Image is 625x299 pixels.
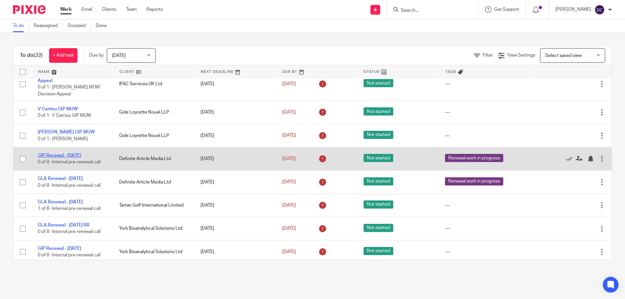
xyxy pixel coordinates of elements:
img: Pixie [13,5,46,14]
span: 0 of 8 · Internal pre-renewal call [38,183,101,188]
span: [DATE] [282,82,296,86]
span: Select saved view [545,53,582,58]
span: Tags [445,70,456,74]
span: Not started [364,200,393,209]
span: 0 of 8 · Internal pre-renewal call [38,230,101,234]
td: Gide Loyrette Nouel LLP [113,101,194,124]
div: --- [445,109,524,116]
a: Email [81,6,92,13]
span: Renewal work in progress [445,154,503,162]
span: 1 of 8 · Internal pre-renewal call [38,206,101,211]
td: Definite Article Media Ltd [113,147,194,170]
td: Definite Article Media Ltd [113,170,194,194]
a: GLA Renewal - [DATE] RR [38,223,90,227]
span: [DATE] [282,133,296,138]
a: GLA Renewal - [DATE] [38,200,83,204]
div: --- [445,81,524,87]
h1: To do [20,52,43,59]
span: View Settings [507,53,535,58]
td: [DATE] [194,240,275,263]
td: York Bioanalytical Solutions Ltd [113,240,194,263]
a: Reassigned [34,20,63,32]
td: [DATE] [194,194,275,217]
div: --- [445,202,524,209]
span: (22) [34,53,43,58]
a: Work [60,6,72,13]
td: [DATE] [194,147,275,170]
span: Not started [364,177,393,185]
span: Not started [364,107,393,116]
td: [DATE] [194,101,275,124]
td: IFAC Services UK Ltd [113,67,194,101]
span: [DATE] [112,53,126,58]
span: [DATE] [282,110,296,115]
span: Not started [364,224,393,232]
td: York Bioanalytical Solutions Ltd [113,217,194,240]
td: [DATE] [194,217,275,240]
td: [DATE] [194,124,275,147]
td: [DATE] [194,170,275,194]
span: Not started [364,247,393,255]
a: [PERSON_NAME] MUW Decision Appeal [38,72,105,83]
td: Tartan Golf International Limited [113,194,194,217]
div: --- [445,132,524,139]
span: Renewal work in progress [445,177,503,185]
img: svg%3E [594,5,605,15]
a: GIP Renewal - [DATE] [38,153,81,158]
a: Team [126,6,137,13]
span: 0 of 8 · Internal pre-renewal call [38,160,101,164]
a: + Add task [49,48,77,63]
span: [DATE] [282,226,296,231]
span: [DATE] [282,156,296,161]
span: Not started [364,154,393,162]
div: --- [445,249,524,255]
span: Get Support [494,7,519,12]
a: Snoozed [68,20,91,32]
span: [DATE] [282,180,296,184]
p: [PERSON_NAME] [555,6,591,13]
input: Search [400,8,459,14]
a: Mark as done [566,156,576,162]
a: GIP Renewal - [DATE] [38,246,81,251]
td: Gide Loyrette Nouel LLP [113,124,194,147]
span: Not started [364,79,393,87]
td: [DATE] [194,67,275,101]
span: [DATE] [282,250,296,254]
span: Not started [364,131,393,139]
span: 0 of 1 · V Carriou GIP MUW [38,114,91,118]
span: 0 of 1 · [PERSON_NAME] MUW Decision Appeal [38,85,100,96]
div: --- [445,225,524,232]
span: 0 of 1 · [PERSON_NAME] [38,137,88,141]
p: Due by [89,52,104,59]
span: [DATE] [282,203,296,208]
a: V Carriou GIP MUW [38,107,78,111]
a: Done [96,20,112,32]
a: GLA Renewal - [DATE] [38,176,83,181]
span: 0 of 8 · Internal pre-renewal call [38,253,101,257]
a: [PERSON_NAME] GIP MUW [38,130,95,134]
a: To do [13,20,29,32]
span: Filter [483,53,493,58]
a: Clients [102,6,116,13]
a: Reports [146,6,163,13]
